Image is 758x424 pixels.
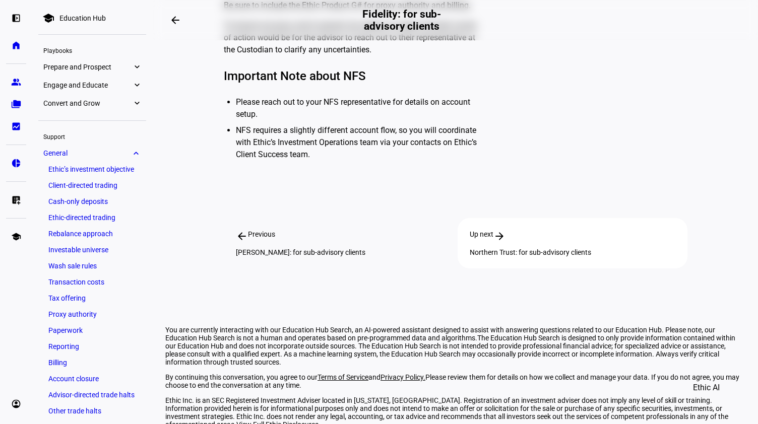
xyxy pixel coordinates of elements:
[11,99,21,109] eth-mat-symbol: folder_copy
[43,356,141,370] a: Billing
[236,230,248,242] mat-icon: arrow_back
[11,399,21,409] eth-mat-symbol: account_circle
[493,230,506,242] mat-icon: arrow_forward
[43,388,141,402] a: Advisor-directed trade halts
[381,373,425,381] a: Privacy Policy.
[236,248,441,256] div: [PERSON_NAME]: for sub-advisory clients
[11,195,21,205] eth-mat-symbol: list_alt_add
[38,129,146,143] div: Support
[11,77,21,87] eth-mat-symbol: group
[43,404,141,418] a: Other trade halts
[11,158,21,168] eth-mat-symbol: pie_chart
[43,162,141,176] a: Ethic’s investment objective
[43,99,132,107] span: Convert and Grow
[679,376,734,400] button: Ethic AI
[43,178,141,192] a: Client-directed trading
[132,62,141,72] eth-mat-symbol: expand_more
[43,275,141,289] a: Transaction costs
[43,149,132,157] span: General
[11,13,21,23] eth-mat-symbol: left_panel_open
[236,96,482,120] li: Please reach out to your NFS representative for details on account setup.
[165,326,746,366] p: You are currently interacting with our Education Hub Search, an AI-powered assistant designed to ...
[11,40,21,50] eth-mat-symbol: home
[165,373,746,389] p: By continuing this conversation, you agree to our and Please review them for details on how we co...
[43,323,141,337] a: Paperwork
[693,376,720,400] span: Ethic AI
[470,230,493,242] span: Up next
[43,63,132,71] span: Prepare and Prospect
[43,194,141,208] a: Cash-only deposits
[6,153,26,173] a: pie_chart
[11,232,21,242] eth-mat-symbol: school
[42,12,54,24] mat-icon: school
[43,210,141,225] a: Ethic-directed trading
[224,68,482,84] h3: Important Note about NFS
[43,243,141,257] a: Investable universe
[43,291,141,305] a: Tax offering
[11,121,21,131] eth-mat-symbol: bid_landscape
[6,72,26,92] a: group
[43,227,141,241] a: Rebalance approach
[43,81,132,89] span: Engage and Educate
[236,124,482,161] li: NFS requires a slightly different account flow, so you will coordinate with Ethic’s Investment Op...
[43,259,141,273] a: Wash sale rules
[132,98,141,108] eth-mat-symbol: expand_more
[248,230,275,242] span: Previous
[43,372,141,386] a: Account closure
[132,80,141,90] eth-mat-symbol: expand_more
[43,339,141,354] a: Reporting
[43,307,141,321] a: Proxy authority
[132,148,141,158] eth-mat-symbol: expand_more
[38,146,146,160] a: Generalexpand_more
[470,248,675,256] div: Northern Trust: for sub-advisory clients
[318,373,368,381] a: Terms of Service
[359,8,445,32] h2: Fidelity: for sub-advisory clients
[6,94,26,114] a: folder_copy
[38,43,146,57] div: Playbooks
[169,14,181,26] mat-icon: arrow_backwards
[59,14,106,22] div: Education Hub
[6,116,26,136] a: bid_landscape
[6,35,26,55] a: home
